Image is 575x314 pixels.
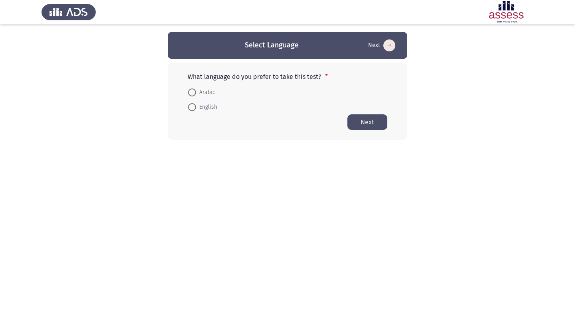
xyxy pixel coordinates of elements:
button: Start assessment [366,39,398,52]
p: What language do you prefer to take this test? [188,73,387,80]
button: Start assessment [347,114,387,130]
img: Assessment logo of ASSESS Focus 4 Module Assessment (EN/AR) (Advanced - IB) [479,1,533,23]
img: Assess Talent Management logo [42,1,96,23]
h3: Select Language [245,40,299,50]
span: Arabic [196,88,215,97]
span: English [196,102,217,112]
